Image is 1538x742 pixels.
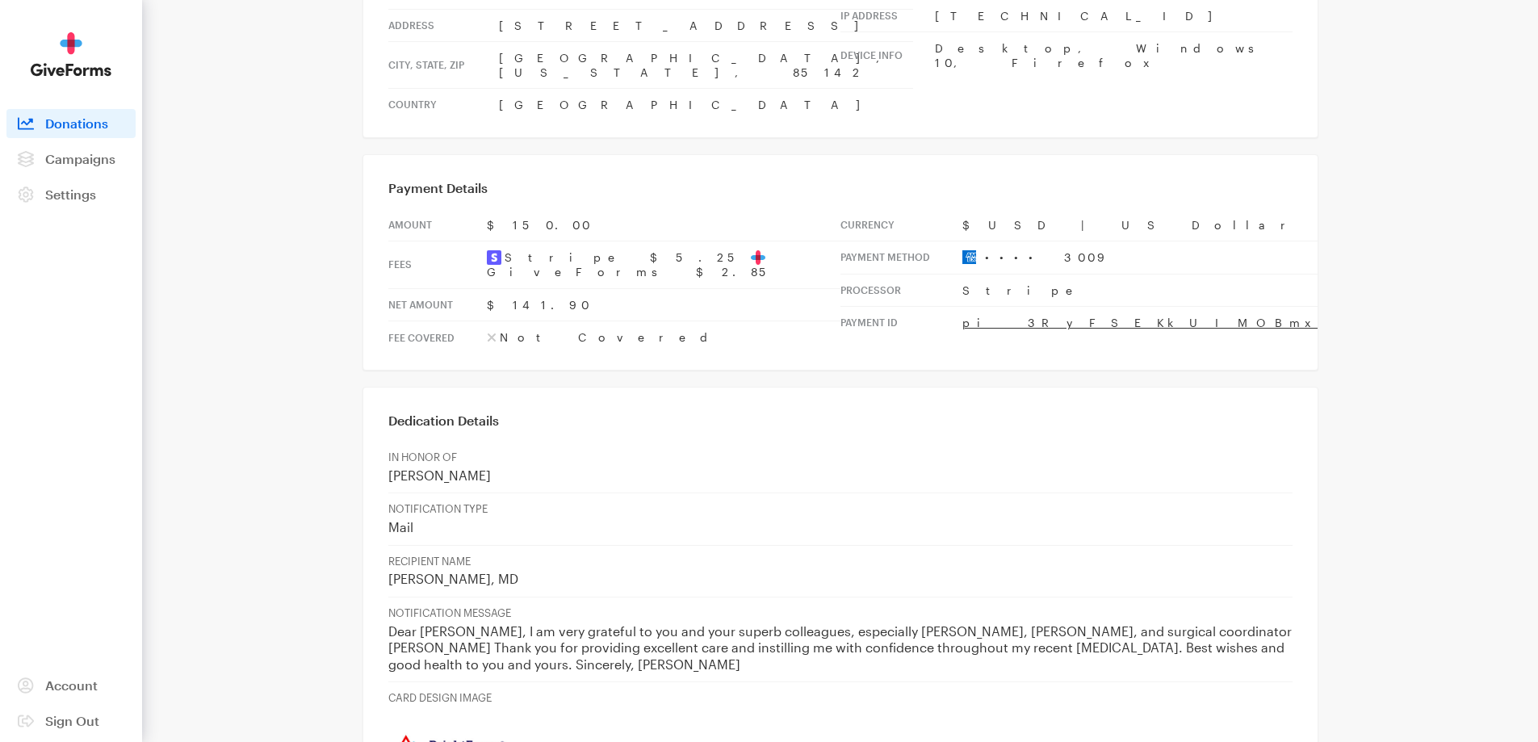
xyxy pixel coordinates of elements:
[388,241,487,289] th: Fees
[388,89,499,121] th: Country
[628,27,911,73] img: BrightFocus Foundation | National Glaucoma Research
[388,606,1293,620] p: NOTIFICATION MESSAGE
[388,623,1293,673] p: Dear [PERSON_NAME], I am very grateful to you and your superb colleagues, especially [PERSON_NAME...
[388,467,1293,484] p: [PERSON_NAME]
[388,502,1293,516] p: NOTIFICATION TYPE
[388,413,1293,429] h3: Dedication Details
[935,32,1293,79] td: Desktop, Windows 10, Firefox
[962,209,1529,241] td: $USD | US Dollar
[840,241,962,275] th: Payment Method
[751,250,765,265] img: favicon-aeed1a25926f1876c519c09abb28a859d2c37b09480cd79f99d23ee3a2171d47.svg
[388,180,1293,196] h3: Payment Details
[840,32,935,79] th: Device info
[6,706,136,736] a: Sign Out
[31,32,111,77] img: GiveForms
[962,241,1529,275] td: •••• 3009
[487,241,840,289] td: Stripe $5.25 GiveForms $2.85
[388,691,1293,705] p: CARD DESIGN IMAGE
[571,535,968,731] td: Your generous, tax-deductible gift to National [MEDICAL_DATA] Research will go to work to help fu...
[388,42,499,89] th: City, state, zip
[840,274,962,307] th: Processor
[45,151,115,166] span: Campaigns
[962,316,1529,329] a: pi_3RyFSEKkUIMOBmxI0IFiUT1t
[487,250,501,265] img: stripe2-5d9aec7fb46365e6c7974577a8dae7ee9b23322d394d28ba5d52000e5e5e0903.svg
[45,677,98,693] span: Account
[45,713,99,728] span: Sign Out
[388,9,499,42] th: Address
[499,89,913,121] td: [GEOGRAPHIC_DATA]
[6,109,136,138] a: Donations
[388,209,487,241] th: Amount
[6,671,136,700] a: Account
[527,129,1012,182] td: Thank You!
[487,209,840,241] td: $150.00
[6,180,136,209] a: Settings
[6,145,136,174] a: Campaigns
[840,209,962,241] th: Currency
[45,115,108,131] span: Donations
[388,519,1293,536] p: Mail
[487,321,840,354] td: Not Covered
[499,42,913,89] td: [GEOGRAPHIC_DATA], [US_STATE], 85142
[388,321,487,354] th: Fee Covered
[388,288,487,321] th: Net Amount
[388,571,1293,588] p: [PERSON_NAME], MD
[388,555,1293,568] p: RECIPIENT NAME
[499,9,913,42] td: [STREET_ADDRESS]
[487,288,840,321] td: $141.90
[45,187,96,202] span: Settings
[840,307,962,339] th: Payment Id
[388,451,1293,464] p: IN HONOR OF
[962,274,1529,307] td: Stripe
